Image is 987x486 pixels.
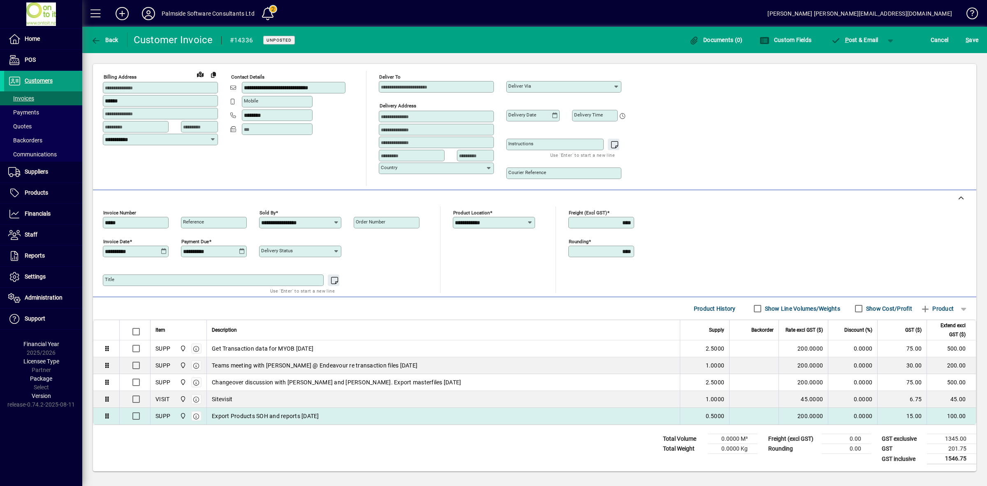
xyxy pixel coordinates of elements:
[4,225,82,245] a: Staff
[212,412,319,420] span: Export Products SOH and reports [DATE]
[4,29,82,49] a: Home
[828,408,877,424] td: 0.0000
[764,434,822,444] td: Freight (excl GST)
[760,37,811,43] span: Custom Fields
[82,33,127,47] app-page-header-button: Back
[827,33,883,47] button: Post & Email
[25,210,51,217] span: Financials
[927,408,976,424] td: 100.00
[212,326,237,335] span: Description
[751,326,774,335] span: Backorder
[30,375,52,382] span: Package
[109,6,135,21] button: Add
[844,326,872,335] span: Discount (%)
[877,391,927,408] td: 6.75
[8,137,42,144] span: Backorders
[784,344,823,353] div: 200.0000
[8,151,57,158] span: Communications
[916,301,958,316] button: Product
[828,340,877,357] td: 0.0000
[155,412,170,420] div: SUPP
[550,150,615,160] mat-hint: Use 'Enter' to start a new line
[259,210,276,216] mat-label: Sold by
[8,109,39,116] span: Payments
[25,56,36,63] span: POS
[381,165,397,170] mat-label: Country
[212,361,417,370] span: Teams meeting with [PERSON_NAME] @ Endeavour re transaction files [DATE]
[927,340,976,357] td: 500.00
[687,33,745,47] button: Documents (0)
[23,358,59,365] span: Licensee Type
[878,454,927,464] td: GST inclusive
[25,315,45,322] span: Support
[4,147,82,161] a: Communications
[379,74,401,80] mat-label: Deliver To
[784,378,823,386] div: 200.0000
[508,170,546,175] mat-label: Courier Reference
[878,434,927,444] td: GST exclusive
[822,444,871,454] td: 0.00
[508,141,533,146] mat-label: Instructions
[103,210,136,216] mat-label: Invoice number
[706,361,725,370] span: 1.0000
[784,361,823,370] div: 200.0000
[212,344,313,353] span: Get Transaction data for MYOB [DATE]
[920,302,954,315] span: Product
[134,33,213,47] div: Customer Invoice
[927,357,976,374] td: 200.00
[569,239,588,244] mat-label: Rounding
[4,183,82,203] a: Products
[708,444,758,454] td: 0.0000 Kg
[708,434,758,444] td: 0.0000 M³
[764,444,822,454] td: Rounding
[261,248,293,253] mat-label: Delivery status
[694,302,736,315] span: Product History
[709,326,724,335] span: Supply
[877,408,927,424] td: 15.00
[244,98,258,104] mat-label: Mobile
[178,361,187,370] span: Christchurch
[25,294,63,301] span: Administration
[453,210,490,216] mat-label: Product location
[822,434,871,444] td: 0.00
[25,77,53,84] span: Customers
[758,33,813,47] button: Custom Fields
[828,374,877,391] td: 0.0000
[4,288,82,308] a: Administration
[212,378,461,386] span: Changeover discussion with [PERSON_NAME] and [PERSON_NAME]. Export masterfiles [DATE]
[877,340,927,357] td: 75.00
[706,344,725,353] span: 2.5000
[905,326,922,335] span: GST ($)
[155,326,165,335] span: Item
[828,391,877,408] td: 0.0000
[964,33,980,47] button: Save
[25,189,48,196] span: Products
[690,301,739,316] button: Product History
[105,277,114,282] mat-label: Title
[659,444,708,454] td: Total Weight
[25,231,37,238] span: Staff
[178,412,187,421] span: Christchurch
[230,34,253,47] div: #14336
[32,393,51,399] span: Version
[784,395,823,403] div: 45.0000
[927,434,976,444] td: 1345.00
[877,374,927,391] td: 75.00
[162,7,255,20] div: Palmside Software Consultants Ltd
[178,378,187,387] span: Christchurch
[929,33,951,47] button: Cancel
[877,357,927,374] td: 30.00
[8,123,32,130] span: Quotes
[828,357,877,374] td: 0.0000
[178,395,187,404] span: Christchurch
[864,305,912,313] label: Show Cost/Profit
[785,326,823,335] span: Rate excl GST ($)
[155,361,170,370] div: SUPP
[706,395,725,403] span: 1.0000
[845,37,849,43] span: P
[25,252,45,259] span: Reports
[356,219,385,225] mat-label: Order number
[4,162,82,182] a: Suppliers
[508,83,531,89] mat-label: Deliver via
[831,37,878,43] span: ost & Email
